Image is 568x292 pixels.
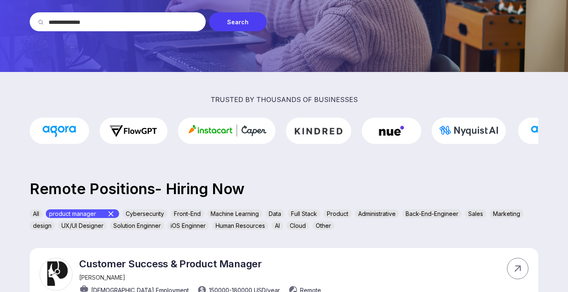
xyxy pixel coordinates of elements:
[355,209,399,218] div: Administrative
[465,209,486,218] div: Sales
[312,221,334,230] div: Other
[212,221,268,230] div: Human Resources
[30,221,55,230] div: design
[167,221,209,230] div: iOS Enginner
[490,209,523,218] div: Marketing
[79,274,125,281] span: [PERSON_NAME]
[171,209,204,218] div: Front-End
[207,209,262,218] div: Machine Learning
[402,209,462,218] div: Back-End-Engineer
[46,209,119,218] div: product manager
[209,12,267,31] div: Search
[286,221,309,230] div: Cloud
[272,221,283,230] div: AI
[288,209,320,218] div: Full Stack
[30,209,42,218] div: All
[58,221,107,230] div: UX/UI Designer
[122,209,167,218] div: Cybersecurity
[110,221,164,230] div: Solution Enginner
[79,258,396,270] p: Customer Success & Product Manager
[265,209,284,218] div: Data
[324,209,352,218] div: Product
